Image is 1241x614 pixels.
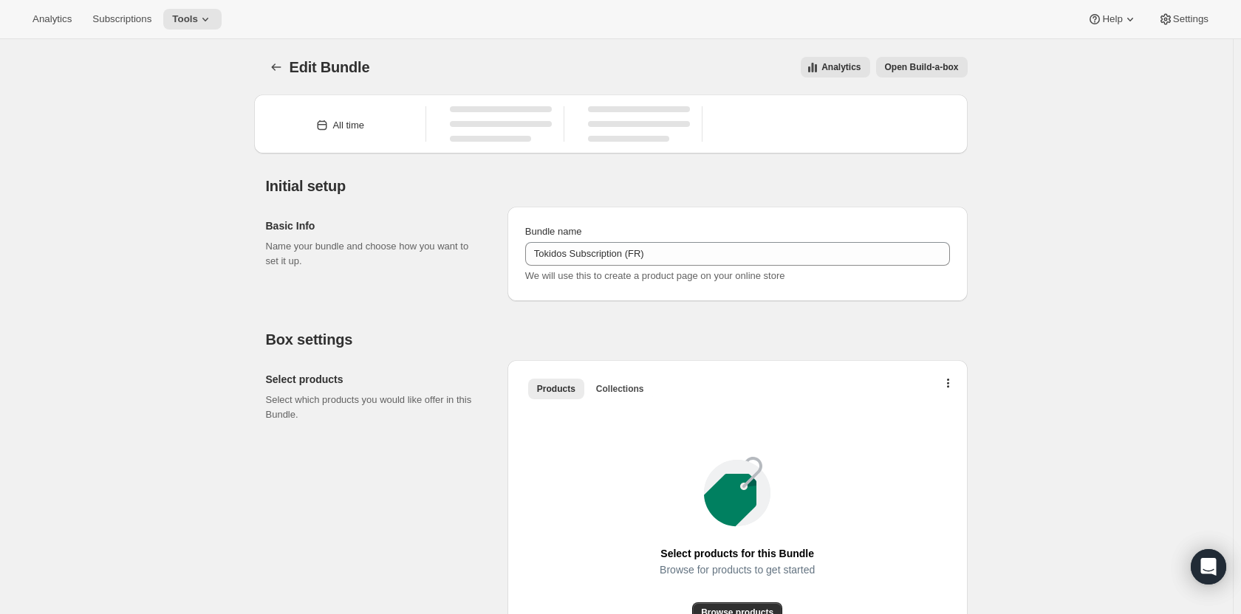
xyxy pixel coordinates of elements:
[525,242,950,266] input: ie. Smoothie box
[92,13,151,25] span: Subscriptions
[172,13,198,25] span: Tools
[525,226,582,237] span: Bundle name
[266,57,287,77] button: Bundles
[821,61,861,73] span: Analytics
[537,383,575,395] span: Products
[266,218,484,233] h2: Basic Info
[1149,9,1217,30] button: Settings
[266,177,968,195] h2: Initial setup
[1078,9,1146,30] button: Help
[163,9,222,30] button: Tools
[660,559,815,580] span: Browse for products to get started
[266,372,484,387] h2: Select products
[24,9,81,30] button: Analytics
[290,59,370,75] span: Edit Bundle
[266,331,968,348] h2: Box settings
[33,13,72,25] span: Analytics
[876,57,968,77] button: View links to open the build-a-box on the online store
[885,61,959,73] span: Open Build-a-box
[596,383,644,395] span: Collections
[83,9,160,30] button: Subscriptions
[1102,13,1122,25] span: Help
[1173,13,1208,25] span: Settings
[660,543,814,564] span: Select products for this Bundle
[1191,549,1226,584] div: Open Intercom Messenger
[801,57,869,77] button: View all analytics related to this specific bundles, within certain timeframes
[332,118,364,133] div: All time
[266,239,484,269] p: Name your bundle and choose how you want to set it up.
[266,393,484,422] p: Select which products you would like offer in this Bundle.
[525,270,785,281] span: We will use this to create a product page on your online store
